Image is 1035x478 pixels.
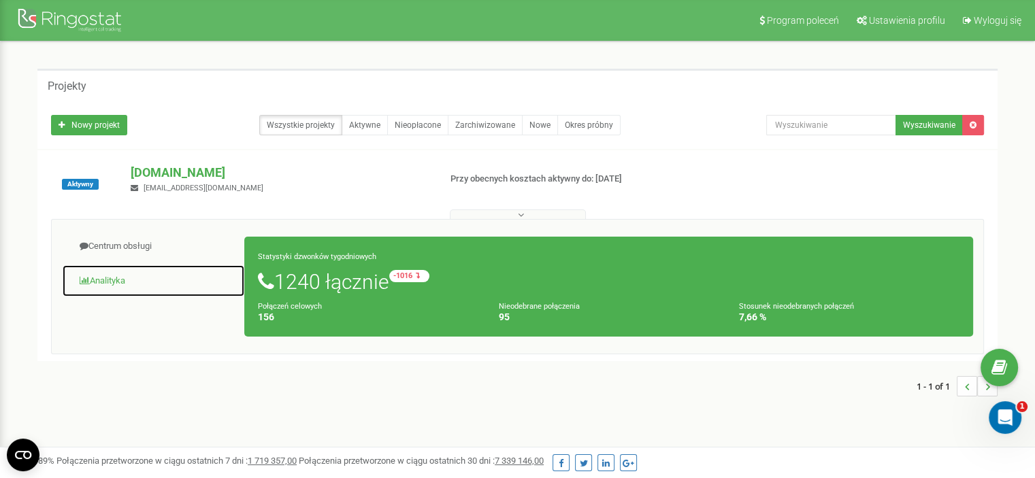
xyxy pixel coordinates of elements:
[258,302,322,311] small: Połączeń celowych
[499,312,719,322] h4: 95
[342,115,388,135] a: Aktywne
[389,270,429,282] small: -1016
[896,115,963,135] button: Wyszukiwanie
[258,252,376,261] small: Statystyki dzwonków tygodniowych
[51,115,127,135] a: Nowy projekt
[767,15,839,26] span: Program poleceń
[739,312,959,322] h4: 7,66 %
[56,456,297,466] span: Połączenia przetworzone w ciągu ostatnich 7 dni :
[258,312,478,322] h4: 156
[917,376,957,396] span: 1 - 1 of 1
[259,115,342,135] a: Wszystkie projekty
[299,456,544,466] span: Połączenia przetworzone w ciągu ostatnich 30 dni :
[869,15,945,26] span: Ustawienia profilu
[499,302,580,311] small: Nieodebrane połączenia
[7,439,39,471] button: Open CMP widget
[387,115,448,135] a: Nieopłacone
[917,362,998,410] nav: ...
[495,456,544,466] u: 7 339 146,00
[557,115,621,135] a: Okres próbny
[48,80,86,92] h5: Projekty
[450,173,668,186] p: Przy obecnych kosztach aktywny do: [DATE]
[974,15,1021,26] span: Wyloguj się
[131,164,428,182] p: [DOMAIN_NAME]
[62,264,245,298] a: Analityka
[766,115,896,135] input: Wyszukiwanie
[1017,401,1028,412] span: 1
[248,456,297,466] u: 1 719 357,00
[62,179,99,190] span: Aktywny
[522,115,558,135] a: Nowe
[62,230,245,263] a: Centrum obsługi
[144,184,263,192] span: [EMAIL_ADDRESS][DOMAIN_NAME]
[739,302,854,311] small: Stosunek nieodebranych połączeń
[989,401,1021,434] iframe: Intercom live chat
[258,270,959,293] h1: 1240 łącznie
[448,115,523,135] a: Zarchiwizowane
